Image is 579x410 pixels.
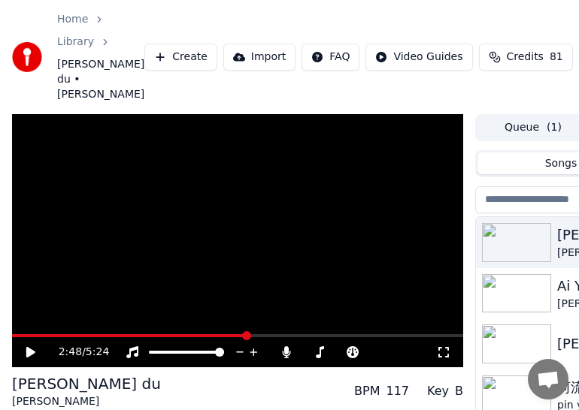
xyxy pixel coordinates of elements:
[12,42,42,72] img: youka
[12,394,161,409] div: [PERSON_NAME]
[59,345,95,360] div: /
[12,373,161,394] div: [PERSON_NAME] du
[455,382,463,400] div: B
[144,44,217,71] button: Create
[223,44,296,71] button: Import
[57,35,94,50] a: Library
[386,382,409,400] div: 117
[354,382,380,400] div: BPM
[550,50,563,65] span: 81
[365,44,472,71] button: Video Guides
[427,382,449,400] div: Key
[547,120,562,135] span: ( 1 )
[57,12,88,27] a: Home
[57,57,144,102] span: [PERSON_NAME] du • [PERSON_NAME]
[507,50,544,65] span: Credits
[528,359,568,399] div: Open chat
[302,44,359,71] button: FAQ
[479,44,573,71] button: Credits81
[57,12,144,102] nav: breadcrumb
[86,345,109,360] span: 5:24
[59,345,82,360] span: 2:48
